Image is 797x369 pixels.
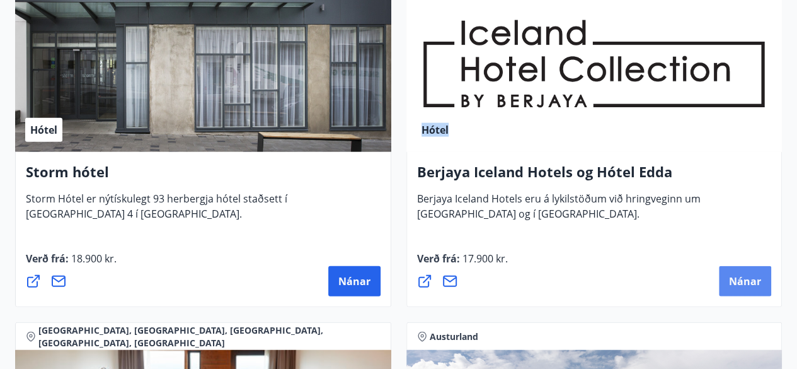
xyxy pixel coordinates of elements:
[30,123,57,137] span: Hótel
[417,252,508,276] span: Verð frá :
[26,252,117,276] span: Verð frá :
[719,266,771,296] button: Nánar
[38,324,381,349] span: [GEOGRAPHIC_DATA], [GEOGRAPHIC_DATA], [GEOGRAPHIC_DATA], [GEOGRAPHIC_DATA], [GEOGRAPHIC_DATA]
[328,266,381,296] button: Nánar
[430,331,478,343] span: Austurland
[729,274,761,288] span: Nánar
[417,162,772,191] h4: Berjaya Iceland Hotels og Hótel Edda
[417,192,701,231] span: Berjaya Iceland Hotels eru á lykilstöðum við hringveginn um [GEOGRAPHIC_DATA] og í [GEOGRAPHIC_DA...
[421,123,449,137] span: Hótel
[26,192,287,231] span: Storm Hótel er nýtískulegt 93 herbergja hótel staðsett í [GEOGRAPHIC_DATA] 4 í [GEOGRAPHIC_DATA].
[460,252,508,266] span: 17.900 kr.
[26,162,381,191] h4: Storm hótel
[338,274,370,288] span: Nánar
[69,252,117,266] span: 18.900 kr.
